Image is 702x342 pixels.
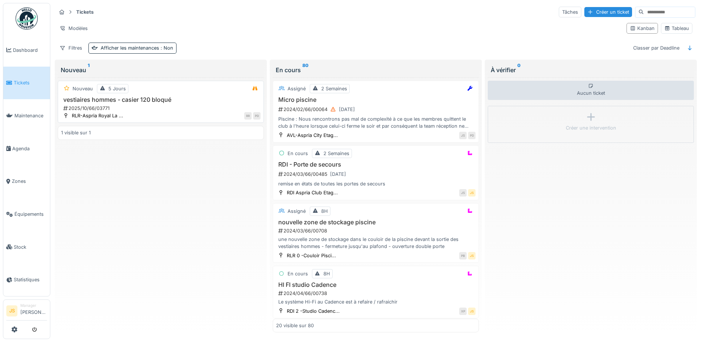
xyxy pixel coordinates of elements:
[276,66,476,74] div: En cours
[459,252,467,259] div: PB
[559,7,581,17] div: Tâches
[488,81,694,100] div: Aucun ticket
[73,85,93,92] div: Nouveau
[321,208,328,215] div: 8H
[278,227,476,234] div: 2024/03/66/00708
[20,303,47,319] li: [PERSON_NAME]
[3,34,50,67] a: Dashboard
[3,67,50,100] a: Tickets
[14,79,47,86] span: Tickets
[20,303,47,308] div: Manager
[159,45,173,51] span: : Non
[459,308,467,315] div: XP
[287,132,338,139] div: AVL-Aspria City Etag...
[287,252,336,259] div: RLR 0 -Couloir Pisci...
[468,189,476,197] div: JS
[278,105,476,114] div: 2024/02/66/00064
[276,219,476,226] h3: nouvelle zone de stockage piscine
[459,132,467,139] div: JS
[3,99,50,132] a: Maintenance
[14,211,47,218] span: Équipements
[276,115,476,130] div: Piscine : Nous rencontrons pas mal de complexité à ce que les membres quittent le club à l'heure ...
[288,208,306,215] div: Assigné
[339,106,355,113] div: [DATE]
[12,178,47,185] span: Zones
[88,66,90,74] sup: 1
[3,198,50,231] a: Équipements
[73,9,97,16] strong: Tickets
[61,96,261,103] h3: vestiaires hommes - casier 120 bloqué
[3,132,50,165] a: Agenda
[288,150,308,157] div: En cours
[468,252,476,259] div: JS
[3,264,50,296] a: Statistiques
[584,7,632,17] div: Créer un ticket
[61,129,91,136] div: 1 visible sur 1
[56,23,91,34] div: Modèles
[321,85,347,92] div: 2 Semaines
[276,236,476,250] div: une nouvelle zone de stockage dans le couloir de la piscine devant la sortie des vestiaires homme...
[108,85,126,92] div: 5 Jours
[630,25,655,32] div: Kanban
[287,308,340,315] div: RDI 2 -Studio Cadenc...
[287,189,338,196] div: RDI Aspria Club Etag...
[63,105,261,112] div: 2025/10/66/03771
[56,43,85,53] div: Filtres
[6,303,47,321] a: JS Manager[PERSON_NAME]
[244,112,252,120] div: RR
[14,244,47,251] span: Stock
[101,44,173,51] div: Afficher les maintenances
[14,112,47,119] span: Maintenance
[330,171,346,178] div: [DATE]
[276,322,314,329] div: 20 visible sur 80
[276,298,476,305] div: Le système Hi-Fi au Cadence est à refaire / rafraichir
[72,112,123,119] div: RLR-Aspria Royal La ...
[61,66,261,74] div: Nouveau
[253,112,261,120] div: PD
[278,290,476,297] div: 2024/04/66/00738
[491,66,691,74] div: À vérifier
[6,305,17,316] li: JS
[12,145,47,152] span: Agenda
[276,161,476,168] h3: RDI - Porte de secours
[566,124,616,131] div: Créer une intervention
[3,231,50,264] a: Stock
[288,270,308,277] div: En cours
[278,170,476,179] div: 2024/03/66/00485
[468,132,476,139] div: PD
[276,281,476,288] h3: HI FI studio Cadence
[323,270,330,277] div: 8H
[517,66,521,74] sup: 0
[288,85,306,92] div: Assigné
[468,308,476,315] div: JS
[13,47,47,54] span: Dashboard
[3,165,50,198] a: Zones
[323,150,349,157] div: 2 Semaines
[16,7,38,30] img: Badge_color-CXgf-gQk.svg
[302,66,309,74] sup: 80
[664,25,689,32] div: Tableau
[276,180,476,187] div: remise en états de toutes les portes de secours
[459,189,467,197] div: JS
[14,276,47,283] span: Statistiques
[630,43,683,53] div: Classer par Deadline
[276,96,476,103] h3: Micro piscine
